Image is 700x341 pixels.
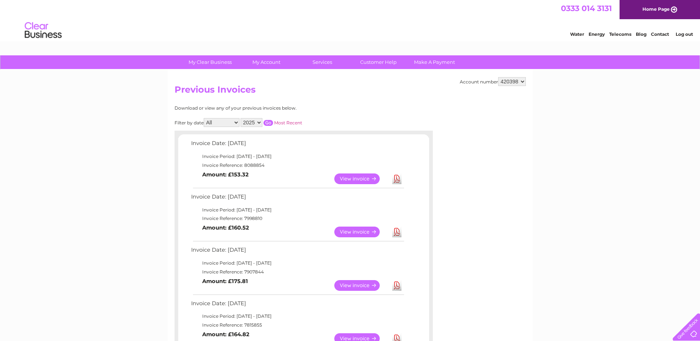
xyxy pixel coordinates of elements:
[189,245,405,259] td: Invoice Date: [DATE]
[651,31,669,37] a: Contact
[189,268,405,276] td: Invoice Reference: 7907844
[175,118,368,127] div: Filter by date
[189,299,405,312] td: Invoice Date: [DATE]
[636,31,646,37] a: Blog
[392,227,401,237] a: Download
[189,259,405,268] td: Invoice Period: [DATE] - [DATE]
[561,4,612,13] a: 0333 014 3131
[189,138,405,152] td: Invoice Date: [DATE]
[202,171,249,178] b: Amount: £153.32
[609,31,631,37] a: Telecoms
[202,224,249,231] b: Amount: £160.52
[589,31,605,37] a: Energy
[189,161,405,170] td: Invoice Reference: 8088854
[392,280,401,291] a: Download
[176,4,525,36] div: Clear Business is a trading name of Verastar Limited (registered in [GEOGRAPHIC_DATA] No. 3667643...
[274,120,302,125] a: Most Recent
[189,152,405,161] td: Invoice Period: [DATE] - [DATE]
[570,31,584,37] a: Water
[404,55,465,69] a: Make A Payment
[334,173,389,184] a: View
[189,206,405,214] td: Invoice Period: [DATE] - [DATE]
[175,85,526,99] h2: Previous Invoices
[392,173,401,184] a: Download
[202,331,249,338] b: Amount: £164.82
[24,19,62,42] img: logo.png
[334,280,389,291] a: View
[175,106,368,111] div: Download or view any of your previous invoices below.
[348,55,409,69] a: Customer Help
[236,55,297,69] a: My Account
[334,227,389,237] a: View
[189,192,405,206] td: Invoice Date: [DATE]
[202,278,248,285] b: Amount: £175.81
[189,321,405,330] td: Invoice Reference: 7815855
[292,55,353,69] a: Services
[460,77,526,86] div: Account number
[189,312,405,321] td: Invoice Period: [DATE] - [DATE]
[676,31,693,37] a: Log out
[189,214,405,223] td: Invoice Reference: 7998810
[180,55,241,69] a: My Clear Business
